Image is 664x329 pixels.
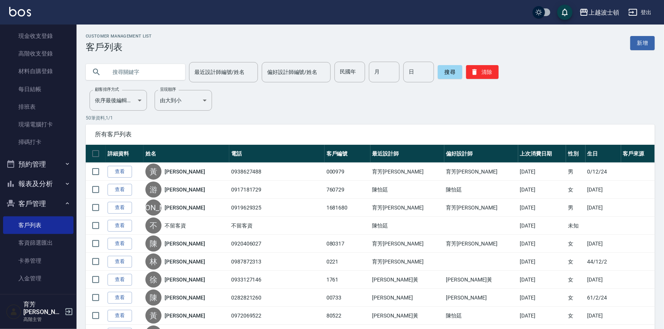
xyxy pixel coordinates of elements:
a: 查看 [108,166,132,178]
td: 育芳[PERSON_NAME] [444,163,518,181]
a: 客戶列表 [3,216,73,234]
td: [PERSON_NAME] [444,289,518,307]
th: 上次消費日期 [518,145,566,163]
div: 徐 [145,272,162,288]
p: 高階主管 [23,316,62,323]
td: 男 [566,199,586,217]
a: 查看 [108,238,132,250]
td: 0919629325 [229,199,325,217]
button: 搜尋 [438,65,462,79]
td: 女 [566,307,586,325]
td: 陳怡廷 [444,307,518,325]
th: 電話 [229,145,325,163]
td: [DATE] [586,199,621,217]
a: 卡券管理 [3,252,73,270]
td: 陳怡廷 [370,217,444,235]
th: 性別 [566,145,586,163]
a: [PERSON_NAME] [165,258,205,265]
label: 顧客排序方式 [95,87,119,92]
td: [DATE] [518,181,566,199]
button: 登出 [625,5,655,20]
td: [PERSON_NAME]黃 [370,307,444,325]
img: Logo [9,7,31,16]
td: 00733 [325,289,370,307]
th: 姓名 [144,145,229,163]
a: [PERSON_NAME] [165,204,205,211]
td: 育芳[PERSON_NAME] [444,235,518,253]
div: 由大到小 [155,90,212,111]
a: [PERSON_NAME] [165,186,205,193]
td: 61/2/24 [586,289,621,307]
div: 黃 [145,308,162,324]
a: 查看 [108,256,132,268]
a: 排班表 [3,98,73,116]
td: 育芳[PERSON_NAME] [370,235,444,253]
a: 查看 [108,310,132,322]
th: 詳細資料 [106,145,144,163]
a: [PERSON_NAME] [165,240,205,247]
h5: 育芳[PERSON_NAME] [23,301,62,316]
button: 清除 [466,65,499,79]
td: [DATE] [518,271,566,289]
td: [DATE] [518,289,566,307]
td: 0221 [325,253,370,271]
td: 0/12/24 [586,163,621,181]
td: 女 [566,289,586,307]
a: 掃碼打卡 [3,133,73,151]
div: 依序最後編輯時間 [90,90,147,111]
td: [DATE] [518,163,566,181]
a: 客資篩選匯出 [3,234,73,252]
td: [DATE] [518,199,566,217]
td: 0282821260 [229,289,325,307]
p: 50 筆資料, 1 / 1 [86,115,655,121]
a: 每日結帳 [3,80,73,98]
a: [PERSON_NAME] [165,312,205,319]
td: [PERSON_NAME]黃 [444,271,518,289]
td: 44/12/2 [586,253,621,271]
td: 1681680 [325,199,370,217]
td: 000979 [325,163,370,181]
td: [PERSON_NAME] [370,289,444,307]
a: 查看 [108,184,132,196]
td: [DATE] [518,307,566,325]
td: [DATE] [518,253,566,271]
td: [DATE] [586,235,621,253]
button: 客戶管理 [3,194,73,214]
button: save [557,5,573,20]
button: 員工及薪資 [3,290,73,310]
a: [PERSON_NAME] [165,294,205,301]
h3: 客戶列表 [86,42,152,52]
a: 查看 [108,292,132,304]
th: 生日 [586,145,621,163]
td: 育芳[PERSON_NAME] [370,199,444,217]
td: [DATE] [518,235,566,253]
div: 不 [145,218,162,234]
a: 不留客資 [165,222,186,229]
td: 760729 [325,181,370,199]
td: 陳怡廷 [370,181,444,199]
td: 0938627488 [229,163,325,181]
td: 陳怡廷 [444,181,518,199]
td: 女 [566,235,586,253]
th: 最近設計師 [370,145,444,163]
td: [DATE] [518,217,566,235]
label: 呈現順序 [160,87,176,92]
div: 游 [145,182,162,198]
div: [PERSON_NAME] [145,200,162,216]
div: 林 [145,254,162,270]
td: 未知 [566,217,586,235]
h2: Customer Management List [86,34,152,39]
td: 0917181729 [229,181,325,199]
a: 查看 [108,202,132,214]
td: 0933127146 [229,271,325,289]
td: 0920406027 [229,235,325,253]
a: 查看 [108,274,132,286]
a: 新增 [630,36,655,50]
th: 偏好設計師 [444,145,518,163]
a: 入金管理 [3,270,73,287]
button: 預約管理 [3,154,73,174]
td: 不留客資 [229,217,325,235]
a: [PERSON_NAME] [165,168,205,175]
th: 客戶來源 [621,145,655,163]
div: 陳 [145,236,162,252]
